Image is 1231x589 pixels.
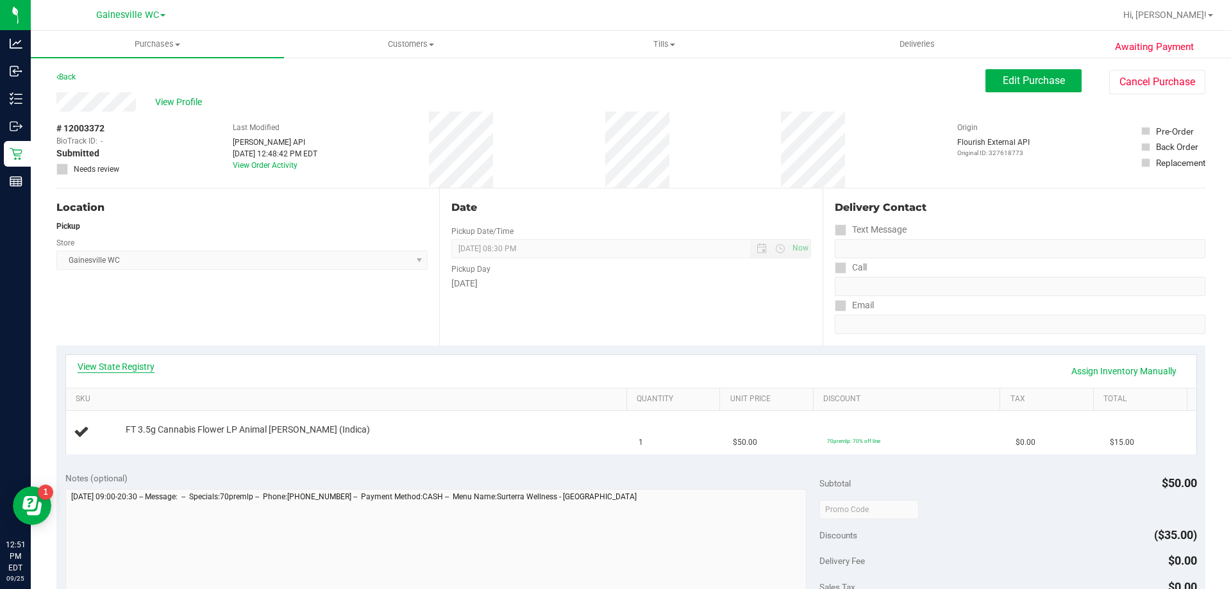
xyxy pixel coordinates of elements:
span: 70premlp: 70% off line [827,438,880,444]
div: [DATE] 12:48:42 PM EDT [233,148,317,160]
label: Last Modified [233,122,280,133]
span: - [101,135,103,147]
span: Hi, [PERSON_NAME]! [1123,10,1207,20]
a: SKU [76,394,621,404]
span: $15.00 [1110,436,1134,449]
span: Purchases [31,38,284,50]
span: Discounts [819,524,857,547]
a: Quantity [637,394,715,404]
a: View Order Activity [233,161,297,170]
a: Assign Inventory Manually [1063,360,1185,382]
span: Submitted [56,147,99,160]
label: Origin [957,122,978,133]
span: Tills [538,38,790,50]
span: Edit Purchase [1003,74,1065,87]
div: Delivery Contact [835,200,1205,215]
a: Discount [823,394,995,404]
a: Purchases [31,31,284,58]
div: Flourish External API [957,137,1030,158]
div: [DATE] [451,277,810,290]
a: Customers [284,31,537,58]
inline-svg: Inbound [10,65,22,78]
p: 09/25 [6,574,25,583]
span: $50.00 [1162,476,1197,490]
div: Back Order [1156,140,1198,153]
input: Format: (999) 999-9999 [835,239,1205,258]
div: Date [451,200,810,215]
button: Edit Purchase [985,69,1082,92]
iframe: Resource center unread badge [38,485,53,500]
a: Unit Price [730,394,808,404]
span: Deliveries [882,38,952,50]
iframe: Resource center [13,486,51,525]
span: $50.00 [733,436,757,449]
label: Call [835,258,867,277]
a: Back [56,72,76,81]
inline-svg: Analytics [10,37,22,50]
a: View State Registry [78,360,155,373]
a: Total [1103,394,1182,404]
span: ($35.00) [1154,528,1197,542]
inline-svg: Outbound [10,120,22,133]
span: Gainesville WC [96,10,159,21]
p: Original ID: 327618773 [957,148,1030,158]
div: Location [56,200,428,215]
span: Notes (optional) [65,473,128,483]
inline-svg: Retail [10,147,22,160]
span: FT 3.5g Cannabis Flower LP Animal [PERSON_NAME] (Indica) [126,424,370,436]
span: Customers [285,38,537,50]
inline-svg: Reports [10,175,22,188]
a: Tills [537,31,791,58]
span: BioTrack ID: [56,135,97,147]
label: Text Message [835,220,907,239]
label: Pickup Date/Time [451,226,514,237]
p: 12:51 PM EDT [6,539,25,574]
input: Promo Code [819,500,919,519]
input: Format: (999) 999-9999 [835,277,1205,296]
span: $0.00 [1016,436,1035,449]
label: Email [835,296,874,315]
inline-svg: Inventory [10,92,22,105]
span: 1 [639,436,643,449]
span: Awaiting Payment [1115,40,1194,54]
span: $0.00 [1168,554,1197,567]
div: [PERSON_NAME] API [233,137,317,148]
label: Store [56,237,74,249]
span: View Profile [155,95,206,109]
div: Replacement [1156,156,1205,169]
strong: Pickup [56,222,80,231]
a: Tax [1010,394,1089,404]
span: # 12003372 [56,122,105,135]
label: Pickup Day [451,263,490,275]
div: Pre-Order [1156,125,1194,138]
span: Needs review [74,163,119,175]
a: Deliveries [791,31,1044,58]
span: Delivery Fee [819,556,865,566]
span: Subtotal [819,478,851,488]
button: Cancel Purchase [1109,70,1205,94]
